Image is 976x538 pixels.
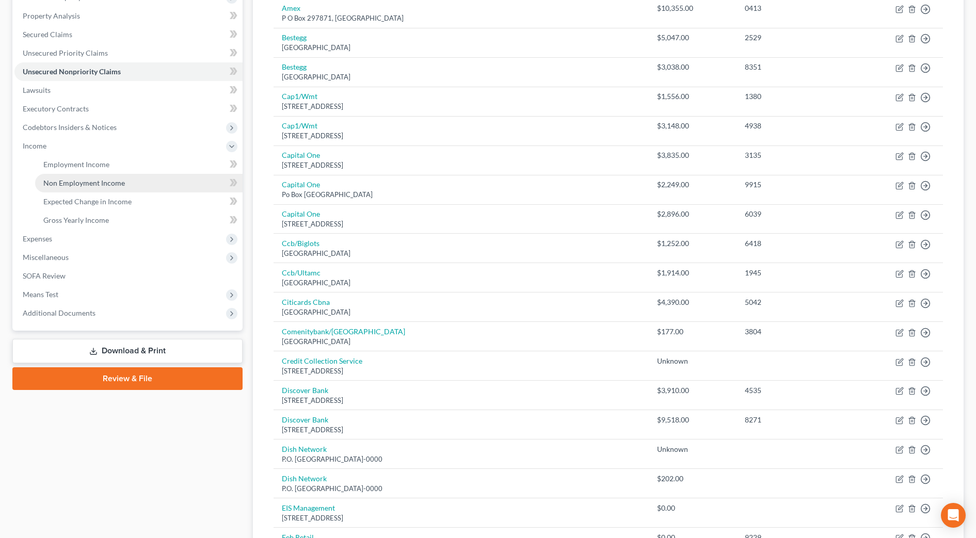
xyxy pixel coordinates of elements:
[23,86,51,94] span: Lawsuits
[23,67,121,76] span: Unsecured Nonpriority Claims
[23,11,80,20] span: Property Analysis
[657,385,728,396] div: $3,910.00
[657,238,728,249] div: $1,252.00
[23,48,108,57] span: Unsecured Priority Claims
[282,102,641,111] div: [STREET_ADDRESS]
[23,123,117,132] span: Codebtors Insiders & Notices
[282,298,330,306] a: Citicards Cbna
[282,62,307,71] a: Bestegg
[745,3,842,13] div: 0413
[282,4,300,12] a: Amex
[14,62,243,81] a: Unsecured Nonpriority Claims
[282,92,317,101] a: Cap1/Wmt
[23,141,46,150] span: Income
[282,249,641,258] div: [GEOGRAPHIC_DATA]
[282,131,641,141] div: [STREET_ADDRESS]
[745,415,842,425] div: 8271
[282,503,335,512] a: EIS Management
[282,356,362,365] a: Credit Collection Service
[282,151,320,159] a: Capital One
[282,386,328,395] a: Discover Bank
[14,81,243,100] a: Lawsuits
[745,121,842,131] div: 4938
[745,268,842,278] div: 1945
[282,445,327,453] a: Dish Network
[282,278,641,288] div: [GEOGRAPHIC_DATA]
[282,13,641,23] div: P O Box 297871, [GEOGRAPHIC_DATA]
[23,308,95,317] span: Additional Documents
[745,150,842,160] div: 3135
[35,155,243,174] a: Employment Income
[745,327,842,337] div: 3804
[745,297,842,307] div: 5042
[941,503,966,528] div: Open Intercom Messenger
[282,454,641,464] div: P.O. [GEOGRAPHIC_DATA]-0000
[12,367,243,390] a: Review & File
[657,444,728,454] div: Unknown
[657,91,728,102] div: $1,556.00
[43,197,132,206] span: Expected Change in Income
[14,44,243,62] a: Unsecured Priority Claims
[14,25,243,44] a: Secured Claims
[282,484,641,494] div: P.O. [GEOGRAPHIC_DATA]-0000
[14,100,243,118] a: Executory Contracts
[282,72,641,82] div: [GEOGRAPHIC_DATA]
[282,307,641,317] div: [GEOGRAPHIC_DATA]
[657,415,728,425] div: $9,518.00
[43,216,109,224] span: Gross Yearly Income
[282,160,641,170] div: [STREET_ADDRESS]
[657,32,728,43] div: $5,047.00
[745,238,842,249] div: 6418
[282,415,328,424] a: Discover Bank
[35,174,243,192] a: Non Employment Income
[282,366,641,376] div: [STREET_ADDRESS]
[12,339,243,363] a: Download & Print
[657,268,728,278] div: $1,914.00
[23,271,66,280] span: SOFA Review
[745,91,842,102] div: 1380
[282,425,641,435] div: [STREET_ADDRESS]
[745,180,842,190] div: 9915
[657,180,728,190] div: $2,249.00
[282,268,321,277] a: Ccb/Ultamc
[282,190,641,200] div: Po Box [GEOGRAPHIC_DATA]
[282,180,320,189] a: Capital One
[657,297,728,307] div: $4,390.00
[43,160,109,169] span: Employment Income
[282,474,327,483] a: Dish Network
[657,474,728,484] div: $202.00
[282,33,307,42] a: Bestegg
[657,327,728,337] div: $177.00
[657,62,728,72] div: $3,038.00
[657,150,728,160] div: $3,835.00
[282,513,641,523] div: [STREET_ADDRESS]
[35,192,243,211] a: Expected Change in Income
[23,253,69,262] span: Miscellaneous
[23,290,58,299] span: Means Test
[282,209,320,218] a: Capital One
[43,178,125,187] span: Non Employment Income
[23,234,52,243] span: Expenses
[657,503,728,513] div: $0.00
[657,3,728,13] div: $10,355.00
[282,337,641,347] div: [GEOGRAPHIC_DATA]
[23,104,89,113] span: Executory Contracts
[745,32,842,43] div: 2529
[657,209,728,219] div: $2,896.00
[282,239,319,248] a: Ccb/Biglots
[282,219,641,229] div: [STREET_ADDRESS]
[35,211,243,230] a: Gross Yearly Income
[657,356,728,366] div: Unknown
[282,43,641,53] div: [GEOGRAPHIC_DATA]
[745,385,842,396] div: 4535
[745,62,842,72] div: 8351
[14,7,243,25] a: Property Analysis
[14,267,243,285] a: SOFA Review
[282,121,317,130] a: Cap1/Wmt
[23,30,72,39] span: Secured Claims
[657,121,728,131] div: $3,148.00
[282,396,641,405] div: [STREET_ADDRESS]
[282,327,405,336] a: Comenitybank/[GEOGRAPHIC_DATA]
[745,209,842,219] div: 6039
